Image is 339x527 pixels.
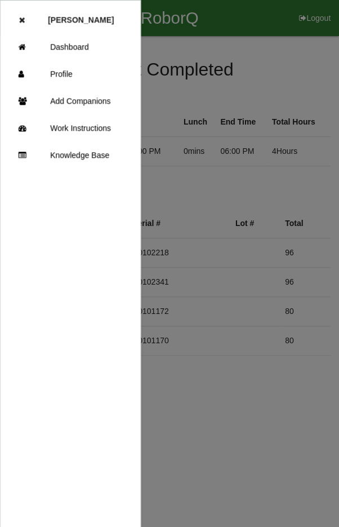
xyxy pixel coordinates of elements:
[1,33,140,60] a: Dashboard
[1,87,140,114] a: Add Companions
[1,60,140,87] a: Profile
[48,6,114,24] p: Andrew Miller
[1,141,140,169] a: Knowledge Base
[1,114,140,141] a: Work Instructions
[19,6,25,33] div: Close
